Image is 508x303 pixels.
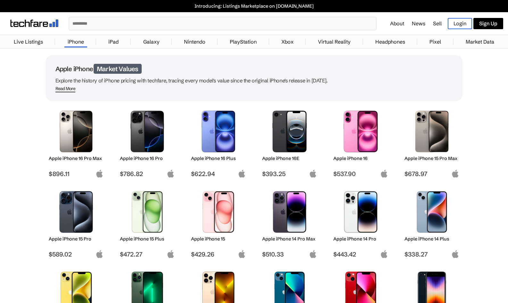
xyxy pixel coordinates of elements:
[167,170,175,178] img: apple-logo
[54,191,99,233] img: iPhone 15 Pro
[433,20,442,27] a: Sell
[3,3,505,9] a: Introducing: Listings Marketplace on [DOMAIN_NAME]
[409,111,454,152] img: iPhone 15 Pro Max
[188,188,249,258] a: iPhone 15 Apple iPhone 15 $429.26 apple-logo
[54,111,99,152] img: iPhone 16 Pro Max
[46,188,107,258] a: iPhone 15 Pro Apple iPhone 15 Pro $589.02 apple-logo
[409,191,454,233] img: iPhone 14 Plus
[11,35,46,48] a: Live Listings
[55,65,453,73] h1: Apple iPhone
[191,156,246,161] h2: Apple iPhone 16 Plus
[191,236,246,242] h2: Apple iPhone 15
[46,107,107,178] a: iPhone 16 Pro Max Apple iPhone 16 Pro Max $896.11 apple-logo
[49,170,104,178] span: $896.11
[49,236,104,242] h2: Apple iPhone 15 Pro
[55,86,76,92] span: Read More
[267,191,312,233] img: iPhone 14 Pro Max
[333,250,388,258] span: $443.42
[49,250,104,258] span: $589.02
[390,20,404,27] a: About
[473,18,503,29] a: Sign Up
[404,156,459,161] h2: Apple iPhone 15 Pro Max
[238,250,246,258] img: apple-logo
[259,107,320,178] a: iPhone 16E Apple iPhone 16E $393.25 apple-logo
[262,236,317,242] h2: Apple iPhone 14 Pro Max
[278,35,297,48] a: Xbox
[404,236,459,242] h2: Apple iPhone 14 Plus
[262,250,317,258] span: $510.33
[140,35,163,48] a: Galaxy
[105,35,122,48] a: iPad
[426,35,444,48] a: Pixel
[338,191,383,233] img: iPhone 14 Pro
[125,111,170,152] img: iPhone 16 Pro
[404,250,459,258] span: $338.27
[10,20,58,27] img: techfare logo
[120,170,175,178] span: $786.82
[94,64,142,74] span: Market Values
[451,170,459,178] img: apple-logo
[238,170,246,178] img: apple-logo
[120,156,175,161] h2: Apple iPhone 16 Pro
[262,170,317,178] span: $393.25
[462,35,497,48] a: Market Data
[117,188,178,258] a: iPhone 15 Plus Apple iPhone 15 Plus $472.27 apple-logo
[191,170,246,178] span: $622.94
[404,170,459,178] span: $678.97
[333,170,388,178] span: $537.90
[402,188,462,258] a: iPhone 14 Plus Apple iPhone 14 Plus $338.27 apple-logo
[55,76,453,85] p: Explore the history of iPhone pricing with techfare, tracing every model's value since the origin...
[96,250,104,258] img: apple-logo
[380,170,388,178] img: apple-logo
[333,236,388,242] h2: Apple iPhone 14 Pro
[267,111,312,152] img: iPhone 16E
[330,107,391,178] a: iPhone 16 Apple iPhone 16 $537.90 apple-logo
[451,250,459,258] img: apple-logo
[338,111,383,152] img: iPhone 16
[227,35,260,48] a: PlayStation
[117,107,178,178] a: iPhone 16 Pro Apple iPhone 16 Pro $786.82 apple-logo
[188,107,249,178] a: iPhone 16 Plus Apple iPhone 16 Plus $622.94 apple-logo
[309,170,317,178] img: apple-logo
[330,188,391,258] a: iPhone 14 Pro Apple iPhone 14 Pro $443.42 apple-logo
[315,35,354,48] a: Virtual Reality
[96,170,104,178] img: apple-logo
[125,191,170,233] img: iPhone 15 Plus
[448,18,472,29] a: Login
[309,250,317,258] img: apple-logo
[120,250,175,258] span: $472.27
[380,250,388,258] img: apple-logo
[259,188,320,258] a: iPhone 14 Pro Max Apple iPhone 14 Pro Max $510.33 apple-logo
[372,35,408,48] a: Headphones
[412,20,425,27] a: News
[55,86,76,91] div: Read More
[402,107,462,178] a: iPhone 15 Pro Max Apple iPhone 15 Pro Max $678.97 apple-logo
[191,250,246,258] span: $429.26
[49,156,104,161] h2: Apple iPhone 16 Pro Max
[64,35,87,48] a: iPhone
[333,156,388,161] h2: Apple iPhone 16
[196,191,241,233] img: iPhone 15
[120,236,175,242] h2: Apple iPhone 15 Plus
[181,35,209,48] a: Nintendo
[167,250,175,258] img: apple-logo
[262,156,317,161] h2: Apple iPhone 16E
[196,111,241,152] img: iPhone 16 Plus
